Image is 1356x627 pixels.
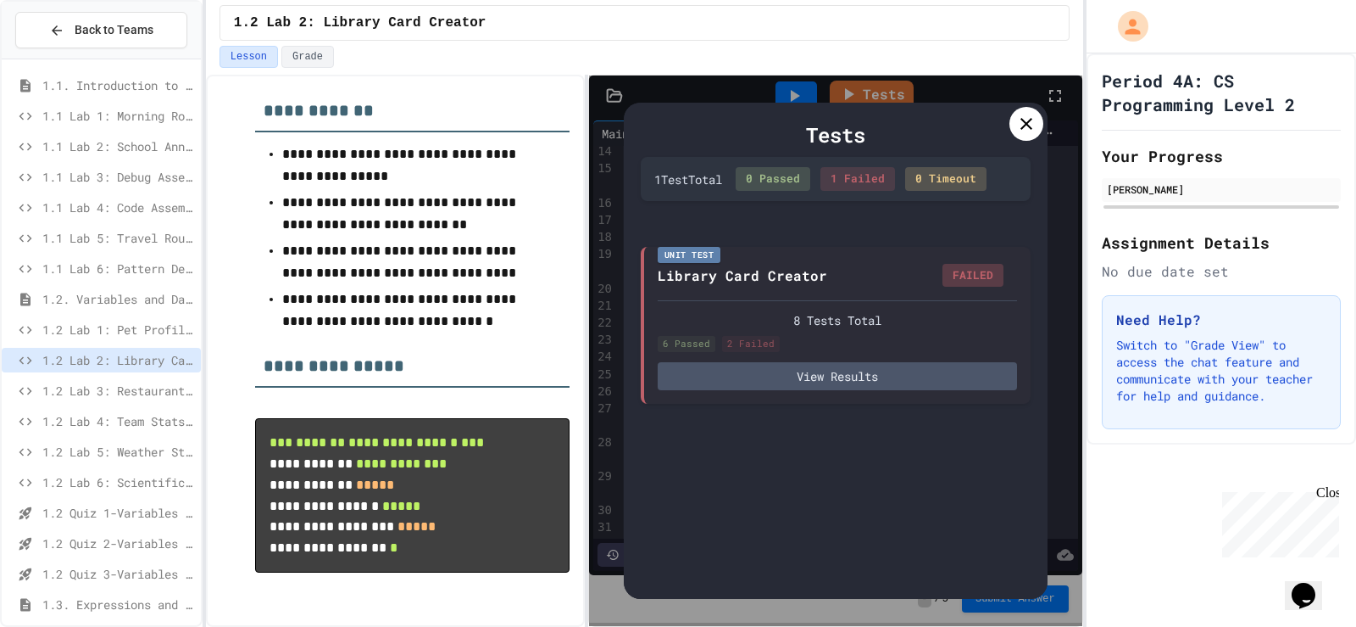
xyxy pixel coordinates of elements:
h3: Need Help? [1116,310,1326,330]
button: View Results [658,362,1017,390]
h2: Your Progress [1102,144,1341,168]
span: 1.2 Lab 1: Pet Profile Fix [42,321,194,339]
button: Lesson [220,46,278,68]
span: 1.2 Lab 2: Library Card Creator [234,13,486,33]
h1: Period 4A: CS Programming Level 2 [1102,69,1341,116]
div: 0 Passed [736,167,810,191]
span: 1.2 Lab 3: Restaurant Order System [42,382,194,400]
span: 1.1. Introduction to Algorithms, Programming, and Compilers [42,76,194,94]
span: 1.1 Lab 4: Code Assembly Challenge [42,199,194,216]
div: FAILED [942,264,1003,288]
div: 0 Timeout [905,167,986,191]
div: No due date set [1102,261,1341,282]
span: 1.2 Quiz 1-Variables and Data Types [42,504,194,522]
span: 1.2 Lab 5: Weather Station Debugger [42,443,194,461]
button: Back to Teams [15,12,187,48]
span: 1.1 Lab 2: School Announcements [42,137,194,155]
span: 1.2. Variables and Data Types [42,290,194,308]
div: My Account [1100,7,1153,46]
div: 1 Test Total [654,171,722,188]
h2: Assignment Details [1102,231,1341,255]
iframe: chat widget [1285,559,1339,610]
div: 2 Failed [722,336,780,352]
div: 6 Passed [658,336,715,352]
span: 1.2 Lab 2: Library Card Creator [42,351,194,369]
span: 1.2 Lab 6: Scientific Calculator [42,473,194,491]
span: 1.1 Lab 3: Debug Assembly [42,168,194,186]
span: 1.1 Lab 6: Pattern Detective [42,260,194,277]
div: 1 Failed [820,167,895,191]
span: 1.1 Lab 1: Morning Routine Fix [42,107,194,125]
p: Switch to "Grade View" to access the chat feature and communicate with your teacher for help and ... [1116,337,1326,405]
span: 1.2 Quiz 2-Variables and Data Types [42,535,194,552]
span: Back to Teams [75,21,153,39]
div: [PERSON_NAME] [1107,182,1336,197]
button: Grade [281,46,334,68]
iframe: chat widget [1215,485,1339,557]
div: Unit Test [658,247,721,263]
span: 1.3. Expressions and Output [New] [42,596,194,613]
span: 1.1 Lab 5: Travel Route Debugger [42,229,194,247]
span: 1.2 Lab 4: Team Stats Calculator [42,412,194,430]
div: Chat with us now!Close [7,7,117,108]
div: Tests [641,120,1031,150]
div: Library Card Creator [658,266,827,286]
span: 1.2 Quiz 3-Variables and Data Types [42,565,194,583]
div: 8 Tests Total [658,311,1017,329]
